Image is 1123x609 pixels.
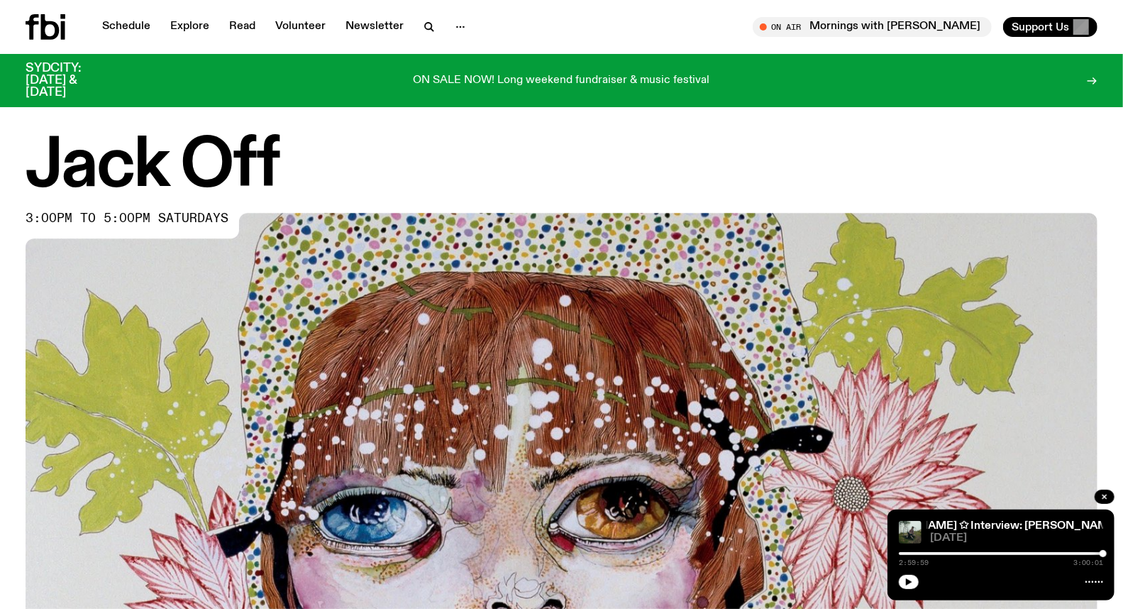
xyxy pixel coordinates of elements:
[221,17,264,37] a: Read
[1073,559,1103,566] span: 3:00:01
[414,75,710,87] p: ON SALE NOW! Long weekend fundraiser & music festival
[26,213,228,224] span: 3:00pm to 5:00pm saturdays
[26,135,1097,199] h1: Jack Off
[899,521,922,544] img: Rich Brian sits on playground equipment pensively, feeling ethereal in a misty setting
[899,559,929,566] span: 2:59:59
[267,17,334,37] a: Volunteer
[806,520,1119,532] a: Arvos with [PERSON_NAME] ✩ Interview: [PERSON_NAME]
[162,17,218,37] a: Explore
[1003,17,1097,37] button: Support Us
[930,533,1103,544] span: [DATE]
[1012,21,1069,33] span: Support Us
[26,62,116,99] h3: SYDCITY: [DATE] & [DATE]
[337,17,412,37] a: Newsletter
[94,17,159,37] a: Schedule
[753,17,992,37] button: On AirMornings with [PERSON_NAME]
